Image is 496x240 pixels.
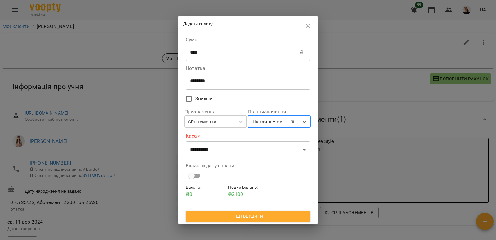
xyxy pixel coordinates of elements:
span: Підтвердити [191,212,305,220]
label: Вказати дату сплати [186,163,310,168]
h6: Баланс : [186,184,226,191]
label: Призначення [184,109,247,114]
span: Знижки [195,95,213,102]
label: Нотатка [186,66,310,71]
div: Абонементи [188,118,216,125]
label: Каса [186,133,310,140]
label: Сума [186,37,310,42]
button: Підтвердити [186,211,310,222]
span: Додати сплату [183,21,213,26]
div: Школярі Free Style [251,118,288,125]
p: ₴ [300,49,303,56]
label: Підпризначення [248,109,310,114]
p: ₴ 2100 [228,191,268,198]
h6: Новий Баланс : [228,184,268,191]
p: ₴ 0 [186,191,226,198]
